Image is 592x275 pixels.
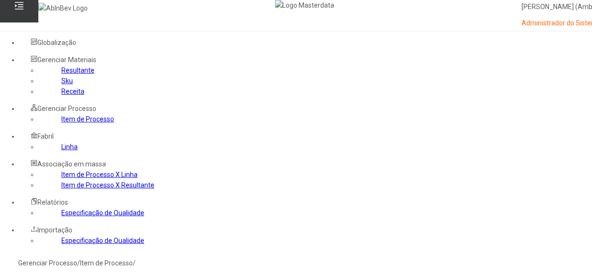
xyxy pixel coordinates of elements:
nz-breadcrumb-separator: / [77,259,80,267]
a: Gerenciar Processo [18,259,77,267]
a: Sku [61,77,73,85]
a: Item de Processo X Resultante [61,181,154,189]
a: Resultante [61,66,94,74]
a: Linha [61,143,78,151]
a: Item de Processo X Linha [61,171,138,178]
span: Associação em massa [37,160,106,168]
span: Gerenciar Processo [37,105,96,112]
nz-breadcrumb-separator: / [133,259,136,267]
a: Especificação de Qualidade [61,209,144,217]
span: Gerenciar Materiais [37,56,96,64]
span: Fabril [37,132,54,140]
a: Receita [61,88,84,95]
a: Especificação de Qualidade [61,237,144,244]
img: AbInBev Logo [38,3,88,13]
a: Item de Processo [80,259,133,267]
a: Item de Processo [61,115,114,123]
span: Globalização [37,39,76,46]
span: Relatórios [37,198,68,206]
span: Importação [37,226,72,234]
